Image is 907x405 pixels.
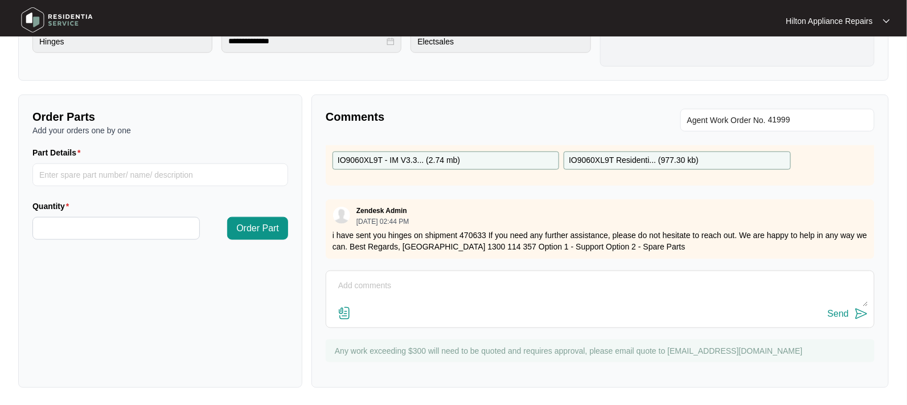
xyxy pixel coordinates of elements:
input: Product Fault or Query [32,30,212,53]
p: Add your orders one by one [32,125,288,136]
p: Any work exceeding $300 will need to be quoted and requires approval, please email quote to [EMAI... [335,345,869,357]
button: Order Part [227,217,288,240]
p: Hilton Appliance Repairs [786,15,873,27]
img: file-attachment-doc.svg [338,306,351,320]
p: i have sent you hinges on shipment 470633 If you need any further assistance, please do not hesit... [333,230,868,252]
p: IO9060XL9T Residenti... ( 977.30 kb ) [569,154,699,167]
input: Date Purchased [228,35,384,47]
p: Comments [326,109,592,125]
p: Zendesk Admin [356,206,407,215]
img: send-icon.svg [855,307,868,321]
img: dropdown arrow [883,18,890,24]
p: [DATE] 02:44 PM [356,218,409,225]
input: Purchased From [411,30,590,53]
input: Add Agent Work Order No. [768,113,868,127]
label: Quantity [32,201,73,212]
input: Quantity [33,218,199,239]
input: Part Details [32,163,288,186]
span: Agent Work Order No. [687,113,766,127]
img: residentia service logo [17,3,97,37]
img: user.svg [333,207,350,224]
p: Order Parts [32,109,288,125]
div: Send [828,309,849,319]
span: Order Part [236,222,279,235]
button: Send [828,306,868,322]
p: IO9060XL9T - IM V3.3... ( 2.74 mb ) [338,154,460,167]
label: Part Details [32,147,85,158]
